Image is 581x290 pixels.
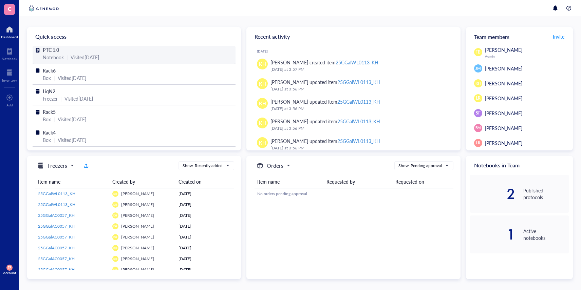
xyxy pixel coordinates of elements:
[121,234,154,240] span: [PERSON_NAME]
[179,191,231,197] div: [DATE]
[252,134,455,154] a: KH[PERSON_NAME] updated item25GGalWL0113_KH[DATE] at 3:56 PM
[466,27,573,46] div: Team members
[476,95,481,101] span: LR
[121,245,154,251] span: [PERSON_NAME]
[1,35,18,39] div: Dashboard
[476,110,481,116] span: SF
[43,67,56,74] span: Rack6
[38,191,75,196] span: 25GGalWL0113_KH
[179,245,231,251] div: [DATE]
[270,78,380,86] div: [PERSON_NAME] updated item
[259,100,266,107] span: KH
[2,46,17,61] a: Notebook
[27,27,241,46] div: Quick access
[43,95,58,102] div: Freezer
[259,80,266,87] span: KH
[337,118,380,125] div: 25GGalWL0113_KH
[475,81,481,86] span: KH
[43,88,55,95] span: LiqN2
[176,175,234,188] th: Created on
[121,267,154,272] span: [PERSON_NAME]
[38,212,107,219] a: 25GGalAC0057_KH
[38,256,75,262] span: 25GGalAC0057_KH
[43,108,56,115] span: Rack5
[43,129,56,136] span: Rack4
[252,115,455,134] a: KH[PERSON_NAME] updated item25GGalWL0113_KH[DATE] at 3:56 PM
[38,245,75,251] span: 25GGalAC0057_KH
[255,175,323,188] th: Item name
[38,223,107,229] a: 25GGalAC0057_KH
[257,49,455,53] div: [DATE]
[121,191,154,196] span: [PERSON_NAME]
[58,136,86,144] div: Visited [DATE]
[43,74,51,82] div: Box
[38,256,107,262] a: 25GGalAC0057_KH
[3,271,16,275] div: Account
[6,103,13,107] div: Add
[58,116,86,123] div: Visited [DATE]
[114,192,117,195] span: KH
[466,156,573,175] div: Notebooks in Team
[48,162,67,170] h5: Freezers
[179,234,231,240] div: [DATE]
[270,105,449,112] div: [DATE] at 3:56 PM
[470,188,516,199] div: 2
[121,202,154,207] span: [PERSON_NAME]
[179,267,231,273] div: [DATE]
[553,33,564,40] span: Invite
[336,59,378,66] div: 25GGalWL0113_KH
[43,46,59,53] span: PTC 1.0
[110,175,176,188] th: Created by
[1,24,18,39] a: Dashboard
[470,229,516,240] div: 1
[485,65,522,72] span: [PERSON_NAME]
[267,162,283,170] h5: Orders
[114,225,117,228] span: KH
[337,79,380,85] div: 25GGalWL0113_KH
[67,54,68,61] div: |
[259,119,266,127] span: KH
[523,187,569,201] div: Published protocols
[485,140,522,146] span: [PERSON_NAME]
[485,54,569,58] div: Admin
[270,118,380,125] div: [PERSON_NAME] updated item
[337,98,380,105] div: 25GGalWL0113_KH
[54,136,55,144] div: |
[114,203,117,206] span: KH
[270,59,378,66] div: [PERSON_NAME] created item
[43,136,51,144] div: Box
[183,163,223,169] div: Show: Recently added
[259,139,266,146] span: KH
[8,4,12,13] span: C
[54,116,55,123] div: |
[38,234,75,240] span: 25GGalAC0057_KH
[475,125,481,130] span: BM
[58,74,86,82] div: Visited [DATE]
[38,223,75,229] span: 25GGalAC0057_KH
[38,267,107,273] a: 25GGalAC0057_KH
[64,95,93,102] div: Visited [DATE]
[393,175,453,188] th: Requested on
[38,202,75,207] span: 25GGalWL0113_KH
[2,78,17,82] div: Inventory
[485,46,522,53] span: [PERSON_NAME]
[252,95,455,115] a: KH[PERSON_NAME] updated item25GGalWL0113_KH[DATE] at 3:56 PM
[337,138,380,144] div: 25GGalWL0113_KH
[38,212,75,218] span: 25GGalAC0057_KH
[179,212,231,219] div: [DATE]
[257,191,451,197] div: No orders pending approval
[252,76,455,95] a: KH[PERSON_NAME] updated item25GGalWL0113_KH[DATE] at 3:56 PM
[270,98,380,105] div: [PERSON_NAME] updated item
[114,257,117,261] span: KH
[259,60,266,68] span: KH
[114,247,117,250] span: KH
[121,256,154,262] span: [PERSON_NAME]
[27,4,60,12] img: genemod-logo
[38,191,107,197] a: 25GGalWL0113_KH
[121,223,154,229] span: [PERSON_NAME]
[60,95,62,102] div: |
[324,175,393,188] th: Requested by
[71,54,99,61] div: Visited [DATE]
[38,234,107,240] a: 25GGalAC0057_KH
[246,27,460,46] div: Recent activity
